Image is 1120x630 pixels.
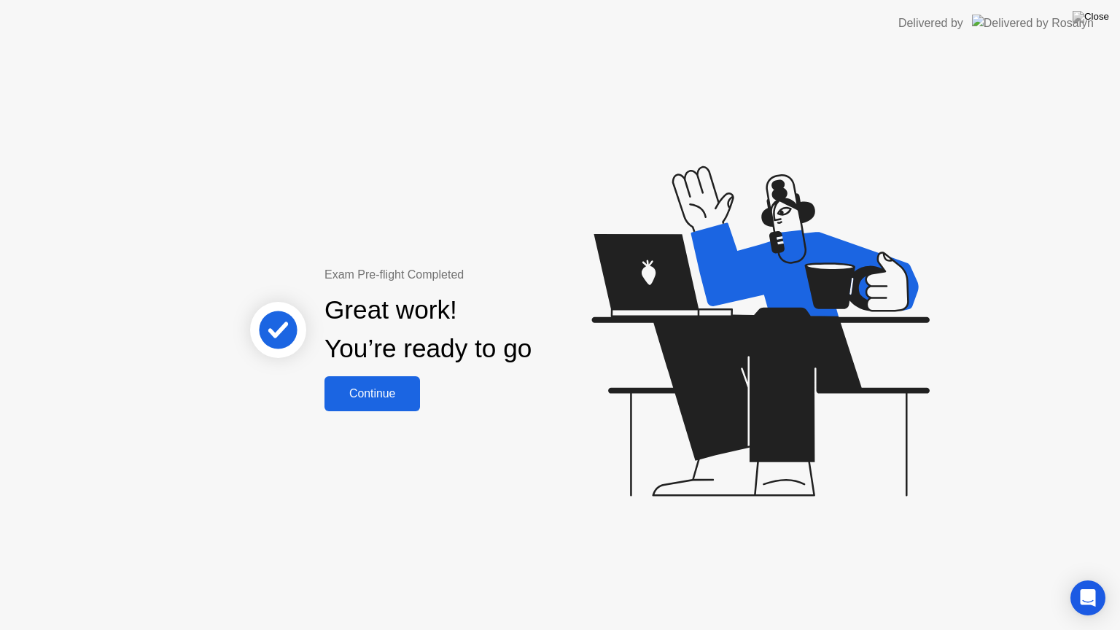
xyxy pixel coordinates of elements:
[972,15,1094,31] img: Delivered by Rosalyn
[324,266,626,284] div: Exam Pre-flight Completed
[1070,580,1105,615] div: Open Intercom Messenger
[324,291,532,368] div: Great work! You’re ready to go
[329,387,416,400] div: Continue
[1073,11,1109,23] img: Close
[898,15,963,32] div: Delivered by
[324,376,420,411] button: Continue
